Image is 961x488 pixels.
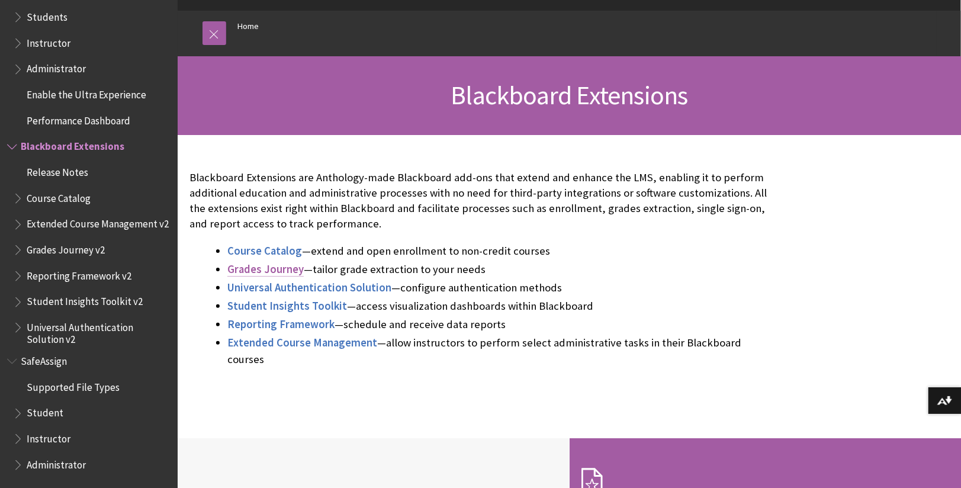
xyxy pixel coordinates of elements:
[27,429,70,445] span: Instructor
[7,137,171,346] nav: Book outline for Blackboard Extensions
[21,351,67,367] span: SafeAssign
[227,280,774,296] li: —configure authentication methods
[451,79,687,111] span: Blackboard Extensions
[7,351,171,474] nav: Book outline for Blackboard SafeAssign
[27,317,169,345] span: Universal Authentication Solution v2
[227,336,377,349] span: Extended Course Management
[227,298,774,314] li: —access visualization dashboards within Blackboard
[27,33,70,49] span: Instructor
[27,188,91,204] span: Course Catalog
[27,214,169,230] span: Extended Course Management v2
[227,336,377,350] a: Extended Course Management
[27,240,105,256] span: Grades Journey v2
[21,137,124,153] span: Blackboard Extensions
[27,266,131,282] span: Reporting Framework v2
[27,7,68,23] span: Students
[27,377,120,393] span: Supported File Types
[227,281,391,294] span: Universal Authentication Solution
[227,335,774,368] li: —allow instructors to perform select administrative tasks in their Blackboard courses
[227,262,304,277] a: Grades Journey
[227,244,302,258] a: Course Catalog
[227,317,335,331] span: Reporting Framework
[227,243,774,259] li: —extend and open enrollment to non-credit courses
[27,111,130,127] span: Performance Dashboard
[227,317,335,332] a: Reporting Framework
[227,262,304,276] span: Grades Journey
[27,85,146,101] span: Enable the Ultra Experience
[227,261,774,278] li: —tailor grade extraction to your needs
[27,59,86,75] span: Administrator
[189,170,774,232] p: Blackboard Extensions are Anthology-made Blackboard add-ons that extend and enhance the LMS, enab...
[27,162,88,178] span: Release Notes
[227,281,391,295] a: Universal Authentication Solution
[27,455,86,471] span: Administrator
[238,19,259,34] a: Home
[27,403,63,419] span: Student
[227,299,347,313] a: Student Insights Toolkit
[227,316,774,333] li: —schedule and receive data reports
[27,292,143,308] span: Student Insights Toolkit v2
